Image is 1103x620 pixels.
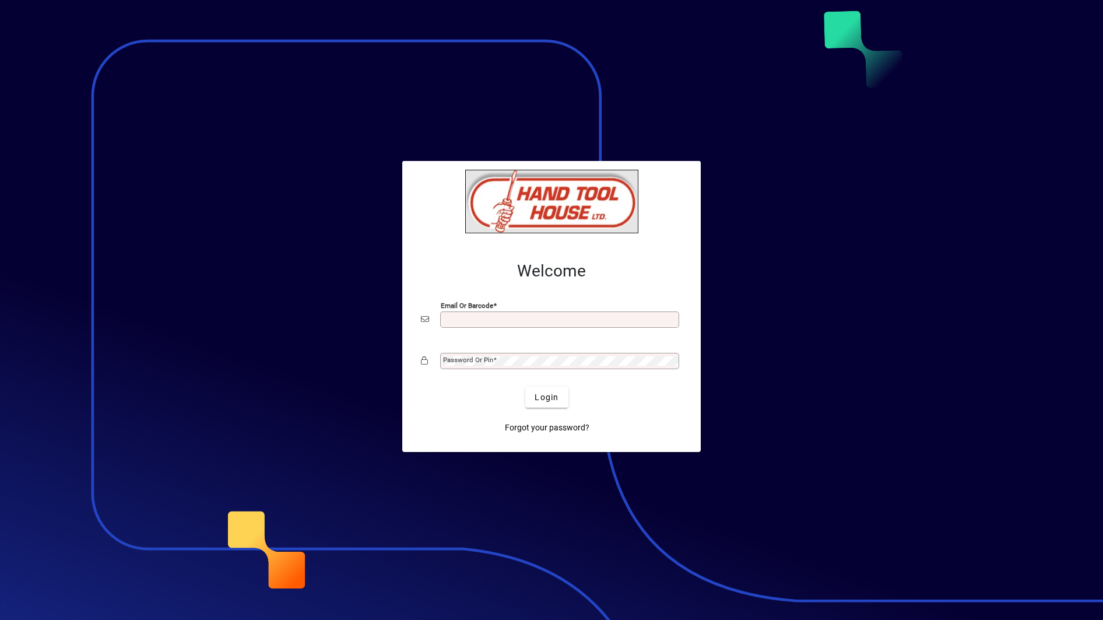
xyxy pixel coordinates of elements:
mat-label: Email or Barcode [441,302,493,310]
h2: Welcome [421,261,682,281]
span: Login [535,391,558,404]
span: Forgot your password? [505,422,589,434]
a: Forgot your password? [500,417,594,438]
button: Login [525,387,568,408]
mat-label: Password or Pin [443,356,493,364]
